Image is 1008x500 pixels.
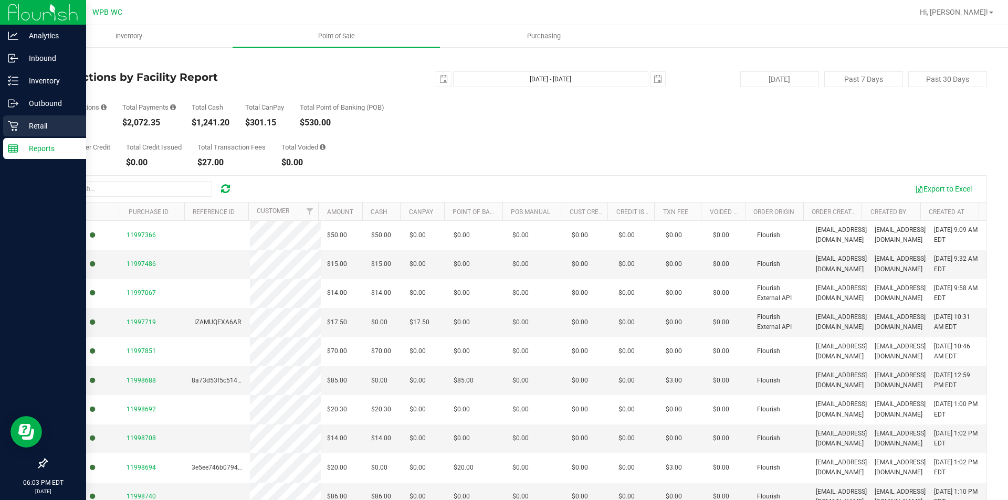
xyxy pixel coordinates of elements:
[101,104,107,111] i: Count of all successful payment transactions, possibly including voids, refunds, and cash-back fr...
[8,76,18,86] inline-svg: Inventory
[327,230,347,240] span: $50.00
[572,230,588,240] span: $0.00
[934,312,980,332] span: [DATE] 10:31 AM EDT
[816,283,867,303] span: [EMAIL_ADDRESS][DOMAIN_NAME]
[409,405,426,414] span: $0.00
[409,433,426,443] span: $0.00
[409,376,426,386] span: $0.00
[371,317,387,327] span: $0.00
[713,288,729,298] span: $0.00
[18,75,81,87] p: Inventory
[409,346,426,356] span: $0.00
[46,71,360,83] h4: Transactions by Facility Report
[327,346,347,356] span: $70.00
[666,405,682,414] span: $0.00
[327,317,347,327] span: $17.50
[8,121,18,131] inline-svg: Retail
[618,433,635,443] span: $0.00
[713,259,729,269] span: $0.00
[513,31,575,41] span: Purchasing
[816,370,867,390] span: [EMAIL_ADDRESS][DOMAIN_NAME]
[122,119,176,127] div: $2,072.35
[127,493,156,500] span: 11998740
[740,71,819,87] button: [DATE]
[934,458,980,477] span: [DATE] 1:02 PM EDT
[572,433,588,443] span: $0.00
[25,25,233,47] a: Inventory
[327,463,347,473] span: $20.00
[327,405,347,414] span: $20.30
[300,119,384,127] div: $530.00
[572,376,588,386] span: $0.00
[757,376,780,386] span: Flourish
[816,429,867,449] span: [EMAIL_ADDRESS][DOMAIN_NAME]
[197,144,266,151] div: Total Transaction Fees
[18,120,81,132] p: Retail
[409,317,429,327] span: $17.50
[371,376,387,386] span: $0.00
[666,317,682,327] span: $0.00
[572,405,588,414] span: $0.00
[8,143,18,154] inline-svg: Reports
[409,288,426,298] span: $0.00
[409,259,426,269] span: $0.00
[126,144,182,151] div: Total Credit Issued
[934,254,980,274] span: [DATE] 9:32 AM EDT
[101,31,156,41] span: Inventory
[301,203,318,220] a: Filter
[572,463,588,473] span: $0.00
[816,254,867,274] span: [EMAIL_ADDRESS][DOMAIN_NAME]
[618,288,635,298] span: $0.00
[757,405,780,414] span: Flourish
[816,312,867,332] span: [EMAIL_ADDRESS][DOMAIN_NAME]
[454,376,474,386] span: $85.00
[371,208,387,216] a: Cash
[197,158,266,167] div: $27.00
[127,318,156,326] span: 11997719
[300,104,384,111] div: Total Point of Banking (POB)
[371,259,391,269] span: $15.00
[18,52,81,65] p: Inbound
[875,370,926,390] span: [EMAIL_ADDRESS][DOMAIN_NAME]
[618,259,635,269] span: $0.00
[371,463,387,473] span: $0.00
[257,207,289,215] a: Customer
[934,370,980,390] span: [DATE] 12:59 PM EDT
[233,25,440,47] a: Point of Sale
[192,464,304,471] span: 3e5ee746b0794b0f133d38a5780f03ca
[824,71,903,87] button: Past 7 Days
[371,405,391,414] span: $20.30
[18,142,81,155] p: Reports
[666,288,682,298] span: $0.00
[663,208,688,216] a: Txn Fee
[666,463,682,473] span: $3.00
[757,312,803,332] span: Flourish External API
[572,288,588,298] span: $0.00
[129,208,169,216] a: Purchase ID
[816,342,867,361] span: [EMAIL_ADDRESS][DOMAIN_NAME]
[618,463,635,473] span: $0.00
[5,478,81,487] p: 06:03 PM EDT
[870,208,906,216] a: Created By
[812,208,868,216] a: Order Created By
[512,288,529,298] span: $0.00
[713,376,729,386] span: $0.00
[127,347,156,355] span: 11997851
[245,104,284,111] div: Total CanPay
[8,98,18,109] inline-svg: Outbound
[875,458,926,477] span: [EMAIL_ADDRESS][DOMAIN_NAME]
[122,104,176,111] div: Total Payments
[713,346,729,356] span: $0.00
[454,405,470,414] span: $0.00
[572,317,588,327] span: $0.00
[454,317,470,327] span: $0.00
[193,208,235,216] a: Reference ID
[713,433,729,443] span: $0.00
[713,405,729,414] span: $0.00
[511,208,550,216] a: POB Manual
[126,158,182,167] div: $0.00
[934,399,980,419] span: [DATE] 1:00 PM EDT
[512,317,529,327] span: $0.00
[666,346,682,356] span: $0.00
[320,144,325,151] i: Sum of all voided payment transaction amounts, excluding tips and transaction fees.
